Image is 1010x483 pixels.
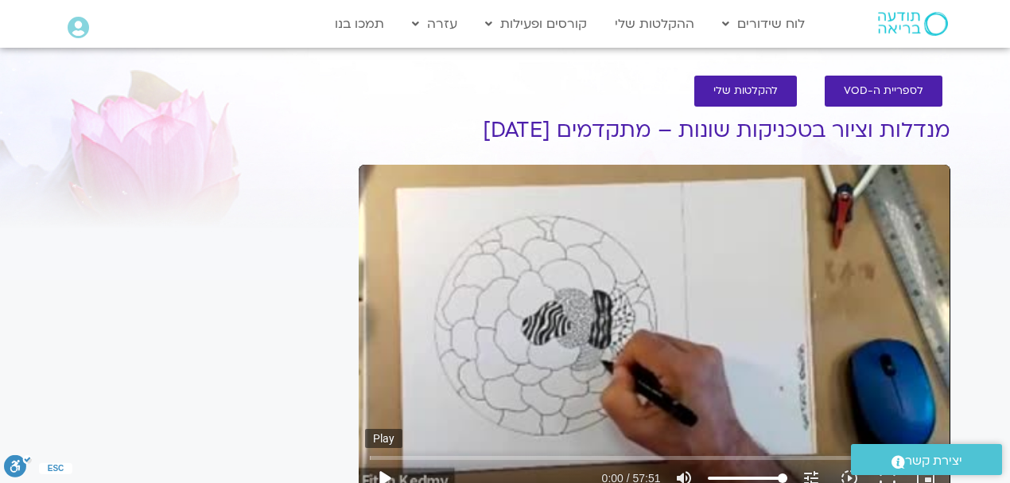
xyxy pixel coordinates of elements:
a: עזרה [404,9,465,39]
h1: מנדלות וציור בטכניקות שונות – מתקדמים [DATE] [359,119,950,142]
a: תמכו בנו [327,9,392,39]
span: לספריית ה-VOD [844,85,923,97]
span: יצירת קשר [905,450,962,472]
a: קורסים ופעילות [477,9,595,39]
img: תודעה בריאה [878,12,948,36]
a: לספריית ה-VOD [825,76,942,107]
a: ההקלטות שלי [607,9,702,39]
a: יצירת קשר [851,444,1002,475]
a: לוח שידורים [714,9,813,39]
a: להקלטות שלי [694,76,797,107]
span: להקלטות שלי [713,85,778,97]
